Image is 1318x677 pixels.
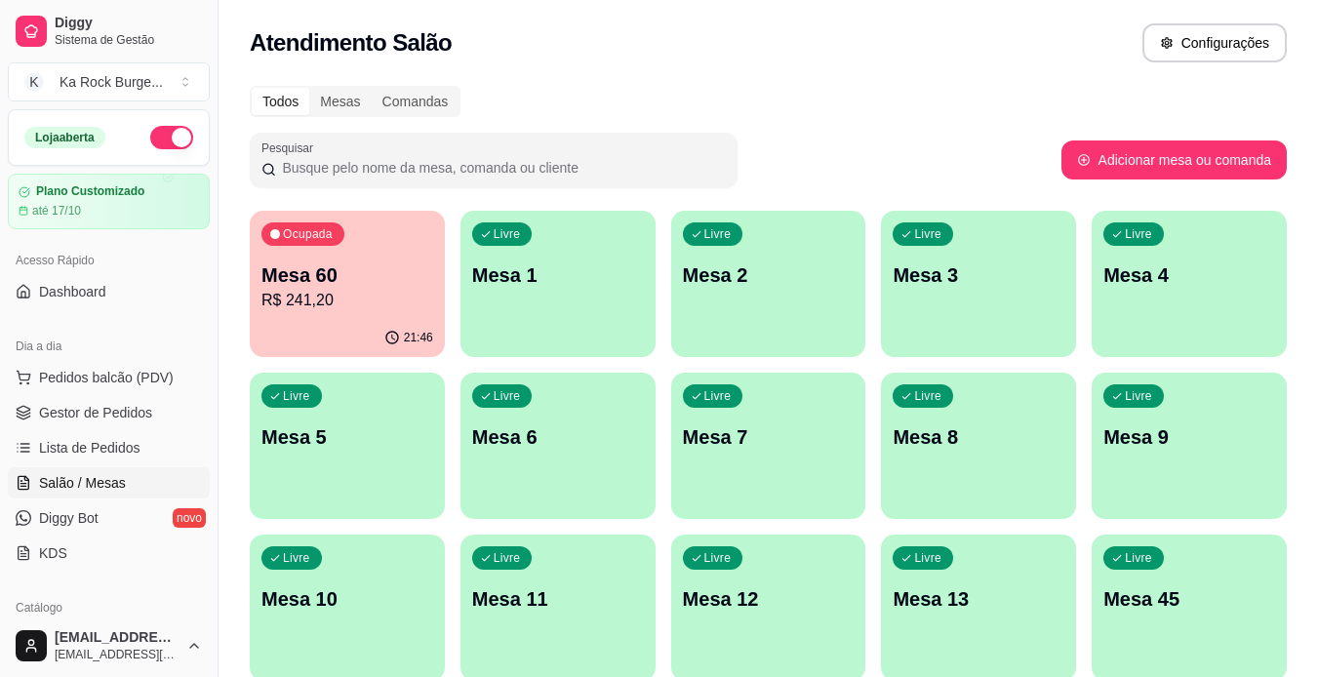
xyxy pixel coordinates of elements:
[39,473,126,493] span: Salão / Mesas
[914,550,941,566] p: Livre
[250,211,445,357] button: OcupadaMesa 60R$ 241,2021:46
[893,585,1064,613] p: Mesa 13
[250,27,452,59] h2: Atendimento Salão
[1103,585,1275,613] p: Mesa 45
[1103,261,1275,289] p: Mesa 4
[893,423,1064,451] p: Mesa 8
[1125,550,1152,566] p: Livre
[1061,140,1287,179] button: Adicionar mesa ou comanda
[283,388,310,404] p: Livre
[472,423,644,451] p: Mesa 6
[683,261,855,289] p: Mesa 2
[8,397,210,428] a: Gestor de Pedidos
[55,15,202,32] span: Diggy
[8,276,210,307] a: Dashboard
[404,330,433,345] p: 21:46
[8,174,210,229] a: Plano Customizadoaté 17/10
[39,403,152,422] span: Gestor de Pedidos
[8,362,210,393] button: Pedidos balcão (PDV)
[261,261,433,289] p: Mesa 60
[683,423,855,451] p: Mesa 7
[60,72,163,92] div: Ka Rock Burge ...
[309,88,371,115] div: Mesas
[1092,211,1287,357] button: LivreMesa 4
[8,62,210,101] button: Select a team
[704,550,732,566] p: Livre
[914,226,941,242] p: Livre
[494,226,521,242] p: Livre
[24,72,44,92] span: K
[55,32,202,48] span: Sistema de Gestão
[881,211,1076,357] button: LivreMesa 3
[914,388,941,404] p: Livre
[8,245,210,276] div: Acesso Rápido
[39,543,67,563] span: KDS
[276,158,726,178] input: Pesquisar
[261,585,433,613] p: Mesa 10
[250,373,445,519] button: LivreMesa 5
[472,261,644,289] p: Mesa 1
[55,647,179,662] span: [EMAIL_ADDRESS][DOMAIN_NAME]
[32,203,81,219] article: até 17/10
[8,8,210,55] a: DiggySistema de Gestão
[8,622,210,669] button: [EMAIL_ADDRESS][DOMAIN_NAME][EMAIL_ADDRESS][DOMAIN_NAME]
[283,550,310,566] p: Livre
[261,423,433,451] p: Mesa 5
[671,373,866,519] button: LivreMesa 7
[150,126,193,149] button: Alterar Status
[8,592,210,623] div: Catálogo
[261,289,433,312] p: R$ 241,20
[494,550,521,566] p: Livre
[1092,373,1287,519] button: LivreMesa 9
[39,438,140,458] span: Lista de Pedidos
[36,184,144,199] article: Plano Customizado
[39,508,99,528] span: Diggy Bot
[283,226,333,242] p: Ocupada
[1142,23,1287,62] button: Configurações
[8,432,210,463] a: Lista de Pedidos
[8,467,210,498] a: Salão / Mesas
[704,226,732,242] p: Livre
[494,388,521,404] p: Livre
[8,538,210,569] a: KDS
[704,388,732,404] p: Livre
[24,127,105,148] div: Loja aberta
[39,282,106,301] span: Dashboard
[460,373,656,519] button: LivreMesa 6
[8,331,210,362] div: Dia a dia
[55,629,179,647] span: [EMAIL_ADDRESS][DOMAIN_NAME]
[1125,226,1152,242] p: Livre
[8,502,210,534] a: Diggy Botnovo
[881,373,1076,519] button: LivreMesa 8
[671,211,866,357] button: LivreMesa 2
[372,88,459,115] div: Comandas
[683,585,855,613] p: Mesa 12
[261,139,320,156] label: Pesquisar
[252,88,309,115] div: Todos
[893,261,1064,289] p: Mesa 3
[460,211,656,357] button: LivreMesa 1
[472,585,644,613] p: Mesa 11
[39,368,174,387] span: Pedidos balcão (PDV)
[1103,423,1275,451] p: Mesa 9
[1125,388,1152,404] p: Livre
